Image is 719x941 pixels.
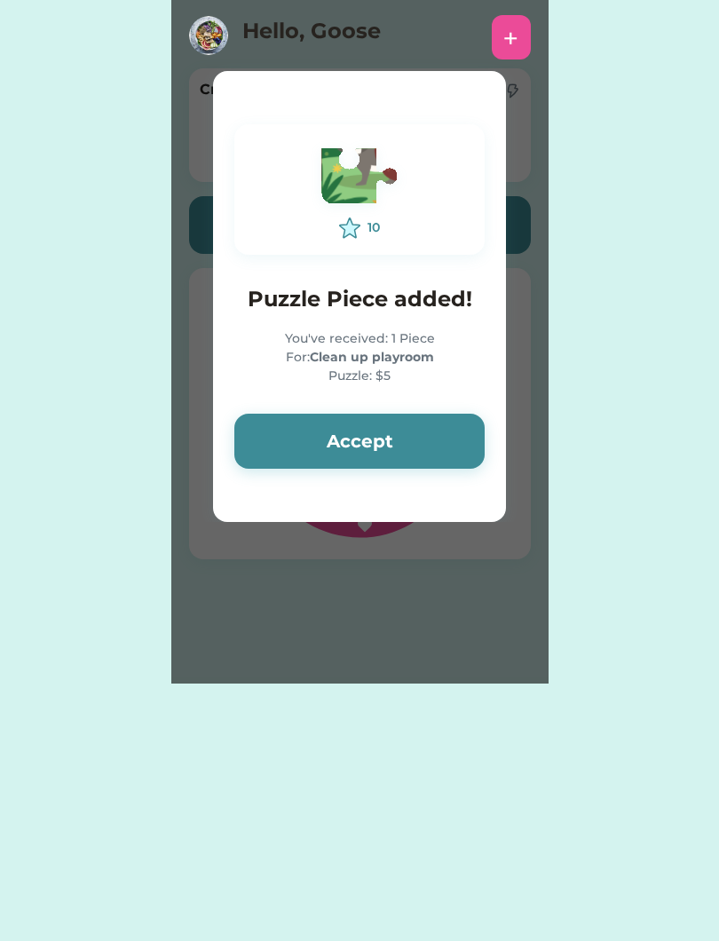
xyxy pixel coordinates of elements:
[234,283,485,315] h4: Puzzle Piece added!
[234,329,485,385] div: You've received: 1 Piece For: Puzzle: $5
[189,16,228,55] img: https%3A%2F%2F1dfc823d71cc564f25c7cc035732a2d8.cdn.bubble.io%2Ff1711325477264x436487831580892700%...
[311,140,408,217] img: Vector.svg
[234,414,485,469] button: Accept
[339,217,360,239] img: interface-favorite-star--reward-rating-rate-social-star-media-favorite-like-stars.svg
[367,218,380,237] div: 10
[503,24,518,51] div: +
[310,349,434,365] strong: Clean up playroom
[242,15,420,55] h4: Hello, Goose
